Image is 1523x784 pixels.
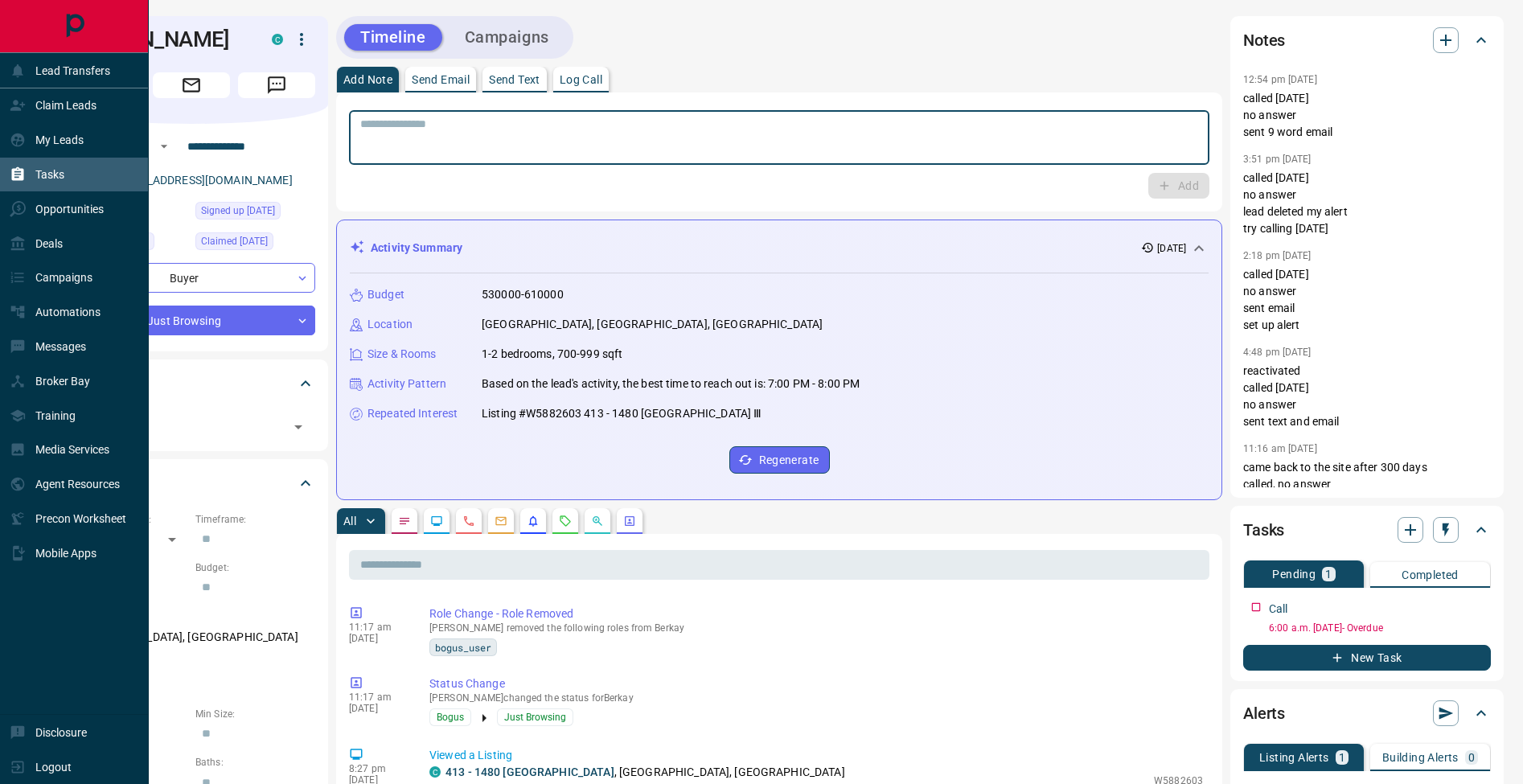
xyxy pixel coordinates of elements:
[435,639,491,655] span: bogus_user
[344,24,442,51] button: Timeline
[68,27,248,52] h1: [PERSON_NAME]
[1243,443,1317,454] p: 11:16 am [DATE]
[1269,621,1491,635] p: 6:00 a.m. [DATE] - Overdue
[287,416,310,438] button: Open
[398,515,411,527] svg: Notes
[559,515,572,527] svg: Requests
[429,766,441,778] div: condos.ca
[1325,569,1332,580] p: 1
[1243,700,1285,726] h2: Alerts
[1243,154,1312,165] p: 3:51 pm [DATE]
[154,137,174,156] button: Open
[349,633,405,644] p: [DATE]
[349,622,405,633] p: 11:17 am
[482,346,622,363] p: 1-2 bedrooms, 700-999 sqft
[482,405,761,422] p: Listing #W5882603 413 - 1480 [GEOGRAPHIC_DATA] Ⅲ
[1243,511,1491,549] div: Tasks
[482,286,564,303] p: 530000-610000
[111,174,293,187] a: [EMAIL_ADDRESS][DOMAIN_NAME]
[1259,752,1329,763] p: Listing Alerts
[482,376,860,392] p: Based on the lead's activity, the best time to reach out is: 7:00 PM - 8:00 PM
[1243,459,1491,510] p: came back to the site after 300 days called, no answer sent text and email
[429,622,1203,634] p: [PERSON_NAME] removed the following roles from Berkay
[1243,27,1285,53] h2: Notes
[1243,266,1491,334] p: called [DATE] no answer sent email set up alert
[68,364,315,403] div: Tags
[1243,347,1312,358] p: 4:48 pm [DATE]
[238,72,315,98] span: Message
[1468,752,1475,763] p: 0
[1243,694,1491,733] div: Alerts
[1243,363,1491,430] p: reactivated called [DATE] no answer sent text and email
[343,74,392,85] p: Add Note
[429,675,1203,692] p: Status Change
[371,240,462,257] p: Activity Summary
[349,763,405,774] p: 8:27 pm
[201,203,275,219] span: Signed up [DATE]
[367,286,404,303] p: Budget
[195,232,315,255] div: Wed Feb 01 2023
[195,755,315,770] p: Baths:
[449,24,565,51] button: Campaigns
[560,74,602,85] p: Log Call
[1243,74,1317,85] p: 12:54 pm [DATE]
[195,707,315,721] p: Min Size:
[412,74,470,85] p: Send Email
[1269,601,1288,618] p: Call
[430,515,443,527] svg: Lead Browsing Activity
[195,202,315,224] div: Wed Nov 16 2022
[445,766,614,778] a: 413 - 1480 [GEOGRAPHIC_DATA]
[153,72,230,98] span: Email
[1272,569,1316,580] p: Pending
[437,709,464,725] span: Bogus
[1243,90,1491,141] p: called [DATE] no answer sent 9 word email
[349,692,405,703] p: 11:17 am
[350,233,1209,263] div: Activity Summary[DATE]
[1243,250,1312,261] p: 2:18 pm [DATE]
[489,74,540,85] p: Send Text
[504,709,566,725] span: Just Browsing
[367,316,413,333] p: Location
[68,624,315,651] p: [GEOGRAPHIC_DATA], [GEOGRAPHIC_DATA]
[195,560,315,575] p: Budget:
[68,464,315,503] div: Criteria
[367,346,437,363] p: Size & Rooms
[1157,241,1186,256] p: [DATE]
[527,515,540,527] svg: Listing Alerts
[429,747,1203,764] p: Viewed a Listing
[445,764,845,781] p: , [GEOGRAPHIC_DATA], [GEOGRAPHIC_DATA]
[68,659,315,673] p: Motivation:
[462,515,475,527] svg: Calls
[201,233,268,249] span: Claimed [DATE]
[591,515,604,527] svg: Opportunities
[429,692,1203,704] p: [PERSON_NAME] changed the status for Berkay
[1382,752,1459,763] p: Building Alerts
[68,306,315,335] div: Just Browsing
[195,512,315,527] p: Timeframe:
[367,376,446,392] p: Activity Pattern
[482,316,823,333] p: [GEOGRAPHIC_DATA], [GEOGRAPHIC_DATA], [GEOGRAPHIC_DATA]
[1243,645,1491,671] button: New Task
[1243,517,1284,543] h2: Tasks
[495,515,507,527] svg: Emails
[1402,569,1459,581] p: Completed
[1243,170,1491,237] p: called [DATE] no answer lead deleted my alert try calling [DATE]
[429,605,1203,622] p: Role Change - Role Removed
[729,446,830,474] button: Regenerate
[1243,21,1491,60] div: Notes
[68,610,315,624] p: Areas Searched:
[343,515,356,527] p: All
[272,34,283,45] div: condos.ca
[367,405,458,422] p: Repeated Interest
[1339,752,1345,763] p: 1
[623,515,636,527] svg: Agent Actions
[349,703,405,714] p: [DATE]
[68,263,315,293] div: Buyer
